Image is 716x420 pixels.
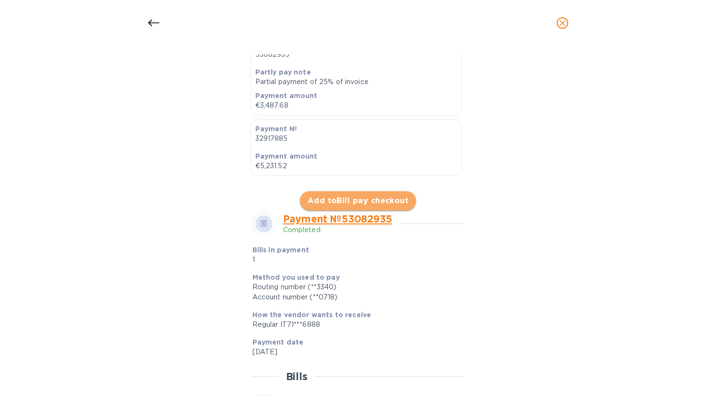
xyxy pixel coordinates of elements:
b: How the vendor wants to receive [252,311,371,319]
div: Routing number (**3340) [252,282,456,292]
button: close [551,12,574,35]
b: Payment amount [255,92,318,99]
b: Partly pay note [255,68,311,76]
p: 32917885 [255,134,457,144]
p: €5,231.52 [255,161,457,171]
div: Regular IT71***6888 [252,320,456,330]
b: Method you used to pay [252,273,340,281]
span: Add to Bill pay checkout [308,195,409,207]
b: Payment № [255,125,297,133]
p: €3,487.68 [255,100,457,111]
p: 53082935 [255,49,457,60]
p: Completed [283,225,392,235]
b: Payment date [252,338,304,346]
b: Payment amount [255,152,318,160]
button: Add toBill pay checkout [300,191,417,210]
a: Payment № 53082935 [283,213,392,225]
div: Account number (**0718) [252,292,456,302]
p: Partial payment of 25% of invoice [255,77,457,87]
b: Ca'Vescovado [283,395,340,405]
h2: Bills [286,371,308,383]
p: [DATE] [252,347,456,357]
b: Bills in payment [252,246,309,254]
p: 1 [252,255,388,265]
